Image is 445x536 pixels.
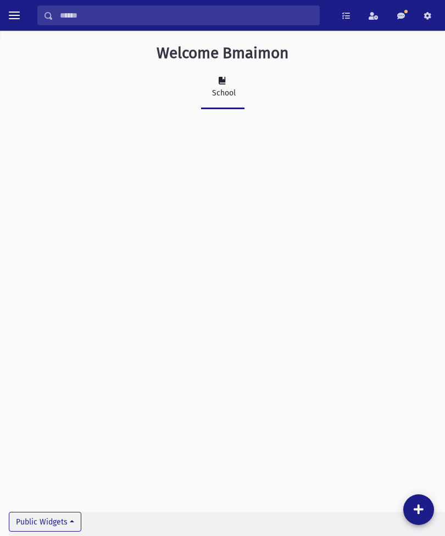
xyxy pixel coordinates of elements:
[201,67,244,109] a: School
[157,44,288,63] h3: Welcome Bmaimon
[4,5,24,25] button: toggle menu
[53,5,319,25] input: Search
[210,87,236,99] div: School
[9,512,81,532] button: Public Widgets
